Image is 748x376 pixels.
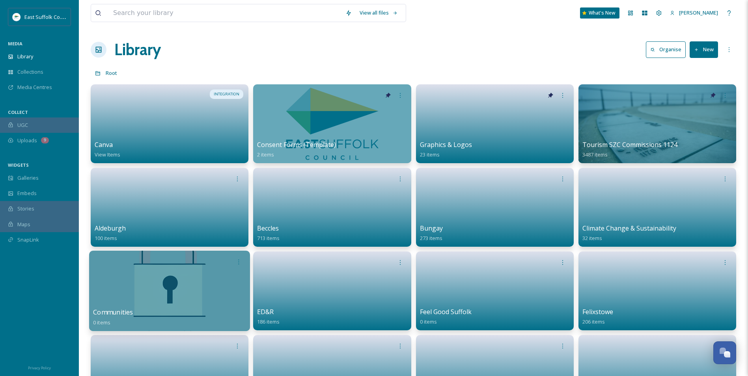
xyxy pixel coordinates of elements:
span: Graphics & Logos [420,140,472,149]
button: Organise [646,41,686,58]
span: Stories [17,205,34,212]
span: MEDIA [8,41,22,47]
a: ED&R186 items [257,308,280,325]
span: SnapLink [17,236,39,244]
a: Root [106,68,117,78]
span: Embeds [17,190,37,197]
span: UGC [17,121,28,129]
a: Tourism SZC Commissions 11243487 items [582,141,677,158]
div: 9 [41,137,49,143]
span: Media Centres [17,84,52,91]
span: Maps [17,221,30,228]
a: Aldeburgh100 items [95,225,126,242]
a: Library [114,38,161,61]
a: [PERSON_NAME] [666,5,722,20]
span: Feel Good Suffolk [420,307,472,316]
a: Consent Forms (Template)2 items [257,141,336,158]
span: WIDGETS [8,162,29,168]
span: View Items [95,151,120,158]
span: 206 items [582,318,605,325]
span: ED&R [257,307,274,316]
a: Beccles713 items [257,225,280,242]
span: 273 items [420,235,442,242]
span: [PERSON_NAME] [679,9,718,16]
a: Graphics & Logos23 items [420,141,472,158]
span: 2 items [257,151,274,158]
span: 100 items [95,235,117,242]
span: 3487 items [582,151,608,158]
span: 713 items [257,235,280,242]
a: Feel Good Suffolk0 items [420,308,472,325]
span: East Suffolk Council [24,13,71,20]
img: ESC%20Logo.png [13,13,21,21]
span: 0 items [420,318,437,325]
a: Climate Change & Sustainability32 items [582,225,676,242]
a: Privacy Policy [28,363,51,372]
span: 0 items [93,318,110,326]
span: Bungay [420,224,443,233]
span: Consent Forms (Template) [257,140,336,149]
a: Felixstowe206 items [582,308,613,325]
a: View all files [356,5,402,20]
span: Climate Change & Sustainability [582,224,676,233]
span: Library [17,53,33,60]
span: Aldeburgh [95,224,126,233]
a: Communities0 items [93,309,133,326]
a: Bungay273 items [420,225,443,242]
span: Galleries [17,174,39,182]
span: Tourism SZC Commissions 1124 [582,140,677,149]
button: New [690,41,718,58]
span: Canva [95,140,113,149]
input: Search your library [109,4,341,22]
span: 186 items [257,318,280,325]
span: 23 items [420,151,440,158]
span: Uploads [17,137,37,144]
span: Felixstowe [582,307,613,316]
span: Privacy Policy [28,365,51,370]
span: INTEGRATION [214,91,239,97]
button: Open Chat [713,341,736,364]
a: What's New [580,7,619,19]
a: INTEGRATIONCanvaView Items [91,84,248,163]
span: Communities [93,308,133,316]
span: 32 items [582,235,602,242]
span: Beccles [257,224,279,233]
span: COLLECT [8,109,28,115]
span: Collections [17,68,43,76]
span: Root [106,69,117,76]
